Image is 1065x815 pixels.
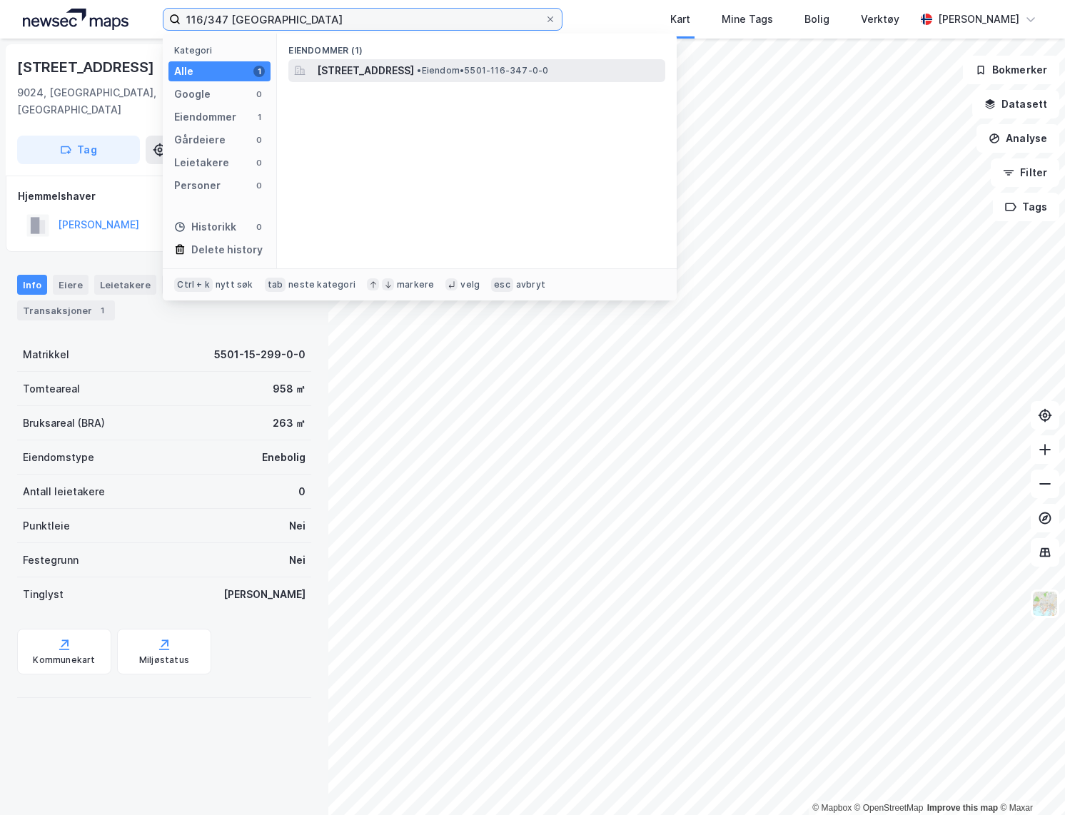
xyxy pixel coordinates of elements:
div: Historikk [174,218,236,236]
div: esc [491,278,513,292]
div: Delete history [191,241,263,258]
input: Søk på adresse, matrikkel, gårdeiere, leietakere eller personer [181,9,545,30]
div: Bolig [804,11,829,28]
div: nytt søk [216,279,253,290]
button: Bokmerker [963,56,1059,84]
div: 263 ㎡ [273,415,306,432]
div: [PERSON_NAME] [223,586,306,603]
div: Antall leietakere [23,483,105,500]
div: tab [265,278,286,292]
div: Kontrollprogram for chat [994,746,1065,815]
div: Matrikkel [23,346,69,363]
a: Improve this map [927,803,998,813]
div: Miljøstatus [139,654,189,666]
div: Nei [289,552,306,569]
iframe: Chat Widget [994,746,1065,815]
div: Mine Tags [722,11,773,28]
div: avbryt [516,279,545,290]
a: Mapbox [812,803,852,813]
div: 5501-15-299-0-0 [214,346,306,363]
button: Tags [993,193,1059,221]
div: [STREET_ADDRESS] [17,56,157,79]
div: Transaksjoner [17,300,115,320]
div: markere [397,279,434,290]
div: Punktleie [23,517,70,535]
button: Tag [17,136,140,164]
div: Kategori [174,45,271,56]
div: Festegrunn [23,552,79,569]
div: 0 [253,134,265,146]
div: Gårdeiere [174,131,226,148]
div: Ctrl + k [174,278,213,292]
div: 0 [253,88,265,100]
img: logo.a4113a55bc3d86da70a041830d287a7e.svg [23,9,128,30]
div: Kart [670,11,690,28]
div: 0 [253,157,265,168]
div: Datasett [162,275,216,295]
a: OpenStreetMap [854,803,924,813]
div: 0 [253,221,265,233]
div: Tinglyst [23,586,64,603]
span: Eiendom • 5501-116-347-0-0 [417,65,548,76]
div: Enebolig [262,449,306,466]
div: Alle [174,63,193,80]
span: • [417,65,421,76]
div: 0 [253,180,265,191]
button: Filter [991,158,1059,187]
div: Nei [289,517,306,535]
div: Eiendommer [174,108,236,126]
button: Datasett [972,90,1059,118]
div: neste kategori [288,279,355,290]
div: 9024, [GEOGRAPHIC_DATA], [GEOGRAPHIC_DATA] [17,84,201,118]
div: Eiere [53,275,89,295]
div: velg [460,279,480,290]
div: Google [174,86,211,103]
div: Eiendommer (1) [277,34,677,59]
div: Tomteareal [23,380,80,398]
div: Leietakere [94,275,156,295]
div: Bruksareal (BRA) [23,415,105,432]
div: 958 ㎡ [273,380,306,398]
div: Kommunekart [33,654,95,666]
div: Info [17,275,47,295]
div: 1 [253,66,265,77]
span: [STREET_ADDRESS] [317,62,414,79]
div: 0 [298,483,306,500]
div: Hjemmelshaver [18,188,311,205]
div: 1 [95,303,109,318]
img: Z [1031,590,1059,617]
div: 1 [253,111,265,123]
div: Eiendomstype [23,449,94,466]
div: Verktøy [861,11,899,28]
button: Analyse [976,124,1059,153]
div: Leietakere [174,154,229,171]
div: [PERSON_NAME] [938,11,1019,28]
div: Personer [174,177,221,194]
